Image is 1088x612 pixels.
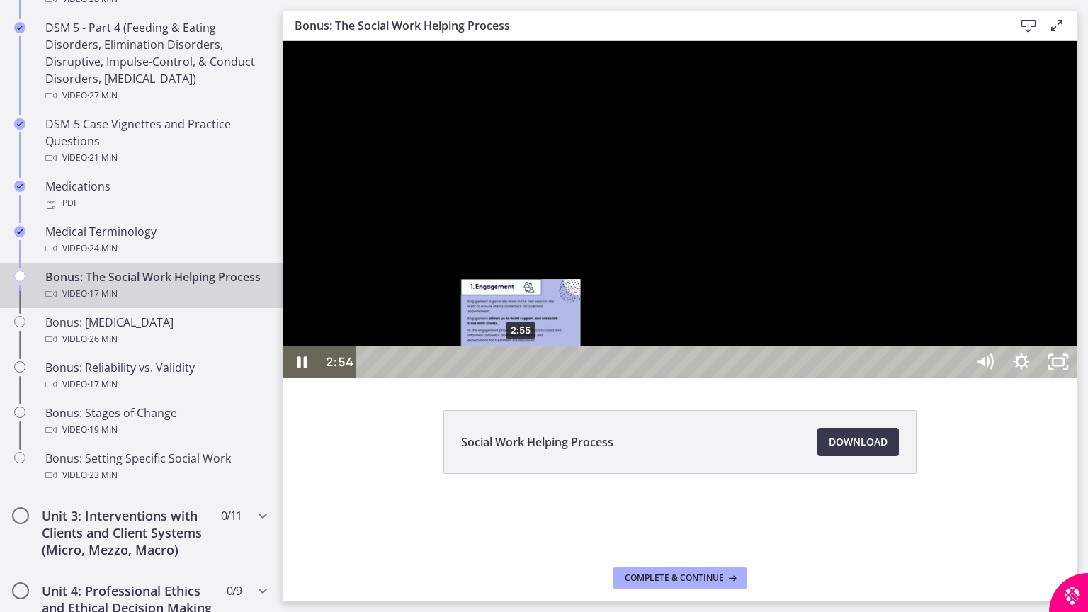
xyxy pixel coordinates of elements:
[42,507,215,558] h2: Unit 3: Interventions with Clients and Client Systems (Micro, Mezzo, Macro)
[817,428,899,456] a: Download
[45,376,266,393] div: Video
[45,268,266,302] div: Bonus: The Social Work Helping Process
[756,305,793,336] button: Unfullscreen
[45,421,266,438] div: Video
[45,285,266,302] div: Video
[87,240,118,257] span: · 24 min
[227,582,242,599] span: 0 / 9
[45,87,266,104] div: Video
[829,433,888,450] span: Download
[45,223,266,257] div: Medical Terminology
[14,22,25,33] i: Completed
[45,178,266,212] div: Medications
[45,467,266,484] div: Video
[14,226,25,237] i: Completed
[87,285,118,302] span: · 17 min
[14,118,25,130] i: Completed
[87,467,118,484] span: · 23 min
[295,17,992,34] h3: Bonus: The Social Work Helping Process
[45,149,266,166] div: Video
[45,195,266,212] div: PDF
[720,305,756,336] button: Show settings menu
[283,41,1077,378] iframe: Video Lesson
[461,433,613,450] span: Social Work Helping Process
[45,404,266,438] div: Bonus: Stages of Change
[14,181,25,192] i: Completed
[87,149,118,166] span: · 21 min
[45,314,266,348] div: Bonus: [MEDICAL_DATA]
[45,359,266,393] div: Bonus: Reliability vs. Validity
[87,331,118,348] span: · 26 min
[45,19,266,104] div: DSM 5 - Part 4 (Feeding & Eating Disorders, Elimination Disorders, Disruptive, Impulse-Control, &...
[613,567,747,589] button: Complete & continue
[45,450,266,484] div: Bonus: Setting Specific Social Work
[45,331,266,348] div: Video
[683,305,720,336] button: Mute
[625,572,724,584] span: Complete & continue
[221,507,242,524] span: 0 / 11
[45,115,266,166] div: DSM-5 Case Vignettes and Practice Questions
[87,421,118,438] span: · 19 min
[87,87,118,104] span: · 27 min
[87,376,118,393] span: · 17 min
[45,240,266,257] div: Video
